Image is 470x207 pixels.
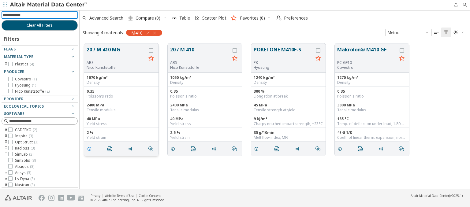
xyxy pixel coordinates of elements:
[170,116,240,121] div: 40 MPa
[15,77,37,82] span: Covestro
[4,170,8,175] i: toogle group
[441,28,451,37] button: Tile View
[5,195,32,201] img: Altair Engineering
[396,143,409,155] button: Similar search
[45,89,50,94] span: ( 2 )
[2,31,22,45] div: Filters
[337,94,407,99] div: Poisson's ratio
[170,46,230,60] button: 20 / M 410
[284,16,308,20] span: Preferences
[32,158,36,163] span: ( 3 )
[87,116,156,121] div: 40 MPa
[170,75,240,80] div: 1050 kg/m³
[33,127,37,132] span: ( 2 )
[15,134,33,139] span: Inspire
[29,152,33,157] span: ( 3 )
[434,30,439,35] i: 
[15,170,31,175] span: Ansys
[15,183,35,187] span: Nastran
[2,20,78,31] button: Clear All Filters
[2,103,78,110] button: Ecological Topics
[399,146,404,151] i: 
[168,143,181,155] button: Details
[80,39,470,189] div: grid
[2,68,78,76] button: Producer
[146,54,156,64] button: Favorite
[335,143,348,155] button: Details
[4,111,24,116] span: Software
[27,23,53,28] span: Clear All Filters
[136,16,160,20] span: Compare (0)
[89,16,123,20] span: Advanced Search
[31,146,35,151] span: ( 3 )
[337,75,407,80] div: 1270 kg/m³
[146,143,159,155] button: Similar search
[254,80,323,85] div: Density
[83,30,123,35] div: Showing 4 materials
[272,143,285,155] button: PDF Download
[170,94,240,99] div: Poisson's ratio
[4,128,8,132] i: toogle group
[4,140,8,145] i: toogle group
[32,83,36,88] span: ( 1 )
[254,108,323,113] div: Tensile strength at yield
[254,46,313,60] button: POKETONE M410F-S
[444,30,449,35] i: 
[313,143,326,155] button: Similar search
[209,143,222,155] button: Share
[34,139,38,145] span: ( 3 )
[87,60,146,65] div: ABS
[15,62,34,67] span: Plastics
[254,94,323,99] div: Elongation at break
[170,135,240,140] div: Yield strain
[254,135,323,140] div: Melt flow index, MFI
[431,28,441,37] button: Table View
[15,152,33,157] span: SimLab
[4,183,8,187] i: toogle group
[87,121,156,126] div: Yield stress
[4,96,24,102] span: Provider
[254,89,323,94] div: 300 %
[105,143,117,155] button: PDF Download
[411,194,449,198] span: Altair Material Data Center
[148,146,153,151] i: 
[411,194,463,198] div: (v2025.1)
[170,103,240,108] div: 2400 MPa
[337,135,407,140] div: Coeff. of linear therm. expansion, normal
[191,146,196,151] i: 
[254,60,313,65] div: PK
[87,94,156,99] div: Poisson's ratio
[2,46,78,53] button: Flags
[15,128,37,132] span: CADFEKO
[4,62,8,67] i: toogle group
[337,103,407,108] div: 3800 MPa
[30,61,34,67] span: ( 4 )
[254,116,323,121] div: 9 kJ/m²
[337,89,407,94] div: 0.35
[337,65,397,70] p: Covestro
[87,75,156,80] div: 1070 kg/m³
[254,65,313,70] p: Hyosung
[29,133,33,139] span: ( 3 )
[4,146,8,151] i: toogle group
[179,16,190,20] span: Table
[170,108,240,113] div: Tensile modulus
[202,16,226,20] span: Scatter Plot
[87,89,156,94] div: 0.35
[4,152,8,157] i: toogle group
[4,46,16,52] span: Flags
[358,146,363,151] i: 
[15,83,36,88] span: Hyosung
[170,121,240,126] div: Yield stress
[230,54,240,64] button: Favorite
[2,95,78,103] button: Provider
[232,146,237,151] i: 
[87,103,156,108] div: 2400 MPa
[4,134,8,139] i: toogle group
[10,2,88,8] img: Altair Material Data Center
[376,143,389,155] button: Share
[87,46,146,60] button: 20 / M 410 MG
[91,194,100,198] a: Privacy
[170,130,240,135] div: 2.5 %
[355,143,368,155] button: PDF Download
